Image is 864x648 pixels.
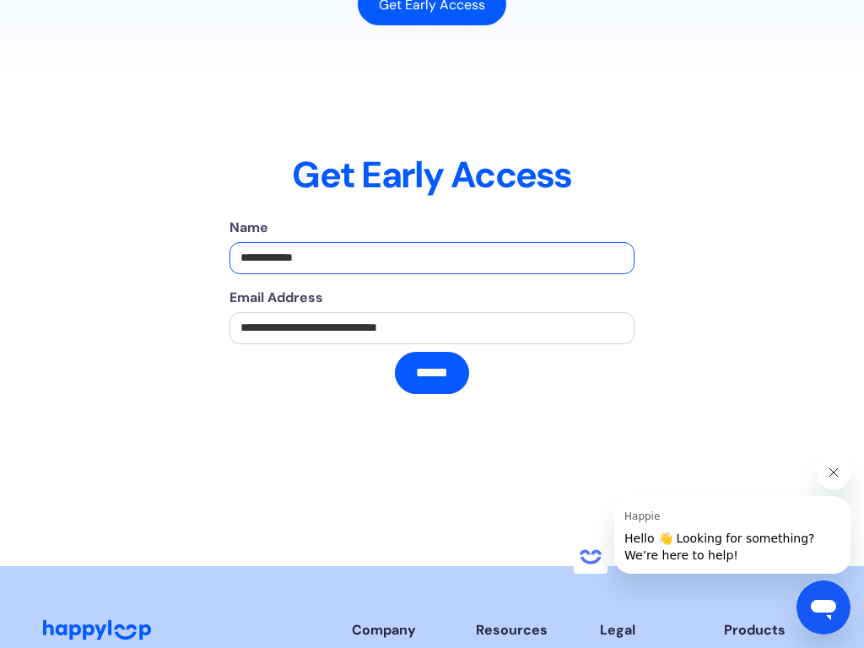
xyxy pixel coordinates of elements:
[352,620,449,640] div: Company
[476,620,573,640] div: Resources
[796,580,850,634] iframe: Tlačítko pro spuštění okna posílání zpráv
[574,456,850,574] div: Uživatel Happie říká „Hello 👋 Looking for something? We’re here to help!“. Chcete-li pokračovat v...
[229,218,634,238] label: Name
[229,288,634,308] label: Email Address
[614,496,850,574] iframe: Zpráva od uživatele Happie
[574,540,607,574] iframe: bez obsahu
[600,620,697,640] div: Legal
[43,620,151,640] img: HappyLoop Logo
[724,620,821,640] div: Products
[817,456,850,489] iframe: Zavřít zprávu od uživatele Happie
[229,218,634,394] form: Email Form
[17,154,846,197] h2: Get Early Access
